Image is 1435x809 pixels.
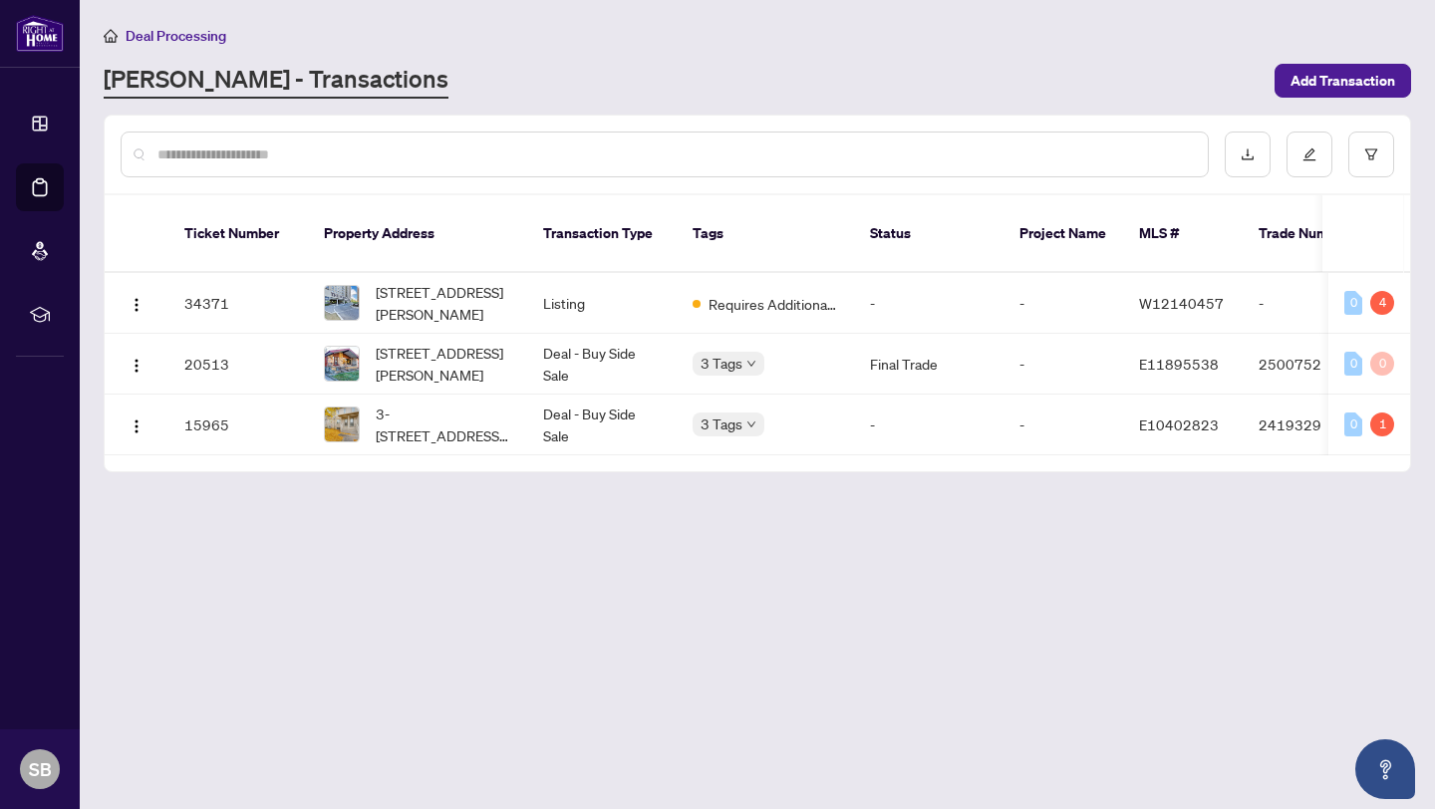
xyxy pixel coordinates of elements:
div: 1 [1370,412,1394,436]
th: Project Name [1004,195,1123,273]
span: 3 Tags [701,352,742,375]
td: - [1004,334,1123,395]
td: - [1243,273,1382,334]
td: - [1004,395,1123,455]
td: 2500752 [1243,334,1382,395]
div: 0 [1344,352,1362,376]
span: E10402823 [1139,415,1219,433]
img: thumbnail-img [325,407,359,441]
th: Status [854,195,1004,273]
div: 0 [1344,412,1362,436]
span: Requires Additional Docs [709,293,838,315]
button: Logo [121,287,152,319]
th: Property Address [308,195,527,273]
span: 3-[STREET_ADDRESS][PERSON_NAME][PERSON_NAME][PERSON_NAME] [376,403,511,446]
span: [STREET_ADDRESS][PERSON_NAME] [376,342,511,386]
td: 34371 [168,273,308,334]
td: 2419329 [1243,395,1382,455]
button: filter [1348,132,1394,177]
span: SB [29,755,52,783]
img: logo [16,15,64,52]
th: Trade Number [1243,195,1382,273]
td: - [854,395,1004,455]
img: Logo [129,418,144,434]
th: MLS # [1123,195,1243,273]
button: download [1225,132,1271,177]
span: [STREET_ADDRESS][PERSON_NAME] [376,281,511,325]
td: Deal - Buy Side Sale [527,334,677,395]
img: Logo [129,358,144,374]
td: - [1004,273,1123,334]
img: thumbnail-img [325,286,359,320]
th: Ticket Number [168,195,308,273]
img: Logo [129,297,144,313]
span: W12140457 [1139,294,1224,312]
span: filter [1364,147,1378,161]
span: Add Transaction [1291,65,1395,97]
span: download [1241,147,1255,161]
td: 20513 [168,334,308,395]
td: Final Trade [854,334,1004,395]
button: edit [1287,132,1332,177]
button: Logo [121,348,152,380]
div: 0 [1370,352,1394,376]
span: E11895538 [1139,355,1219,373]
div: 4 [1370,291,1394,315]
td: Deal - Buy Side Sale [527,395,677,455]
td: 15965 [168,395,308,455]
span: home [104,29,118,43]
td: Listing [527,273,677,334]
img: thumbnail-img [325,347,359,381]
span: 3 Tags [701,412,742,435]
a: [PERSON_NAME] - Transactions [104,63,448,99]
span: edit [1302,147,1316,161]
button: Add Transaction [1275,64,1411,98]
th: Transaction Type [527,195,677,273]
span: down [746,419,756,429]
button: Logo [121,408,152,440]
span: down [746,359,756,369]
span: Deal Processing [126,27,226,45]
td: - [854,273,1004,334]
div: 0 [1344,291,1362,315]
button: Open asap [1355,739,1415,799]
th: Tags [677,195,854,273]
